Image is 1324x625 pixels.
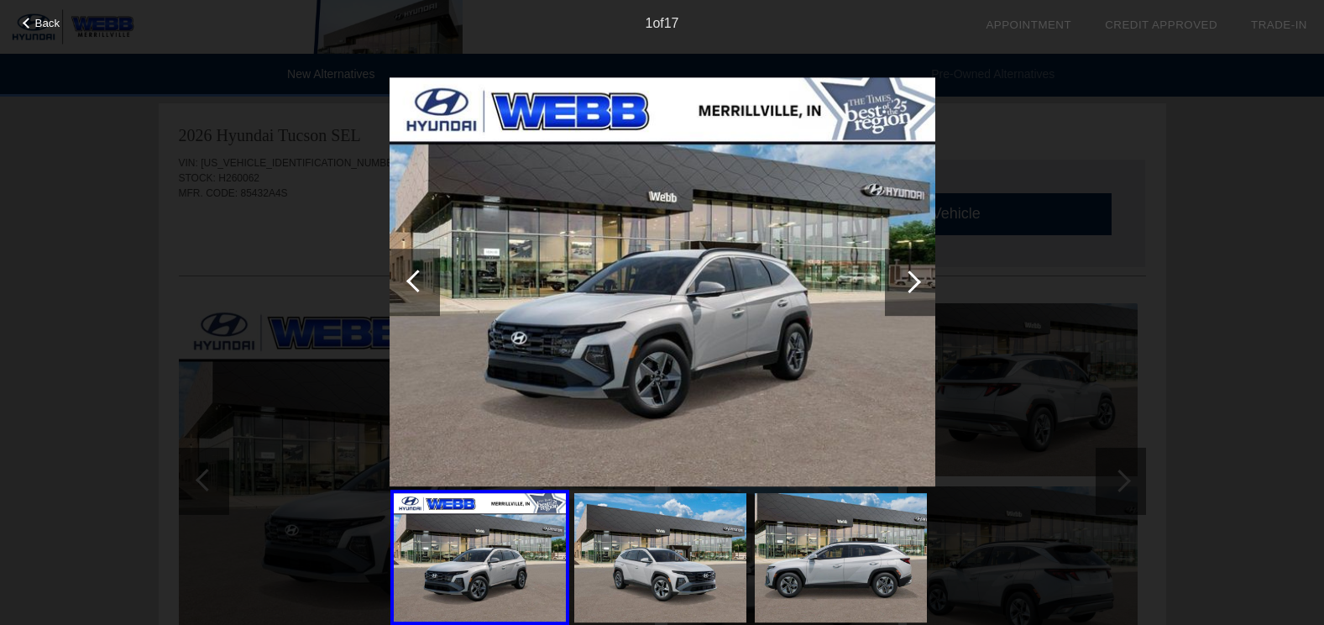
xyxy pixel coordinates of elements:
[755,493,927,622] img: f7a7319f-9dc9-42aa-bfb6-c3da870ff0f7.jpg
[390,77,935,487] img: 875227ac-2b6d-457c-82f8-4c297c474ded.jpg
[986,18,1071,31] a: Appointment
[1105,18,1217,31] a: Credit Approved
[35,17,60,29] span: Back
[574,493,746,622] img: 7d4f21e7-089f-4f47-b635-b48cddfbb801.jpg
[645,16,652,30] span: 1
[1251,18,1307,31] a: Trade-In
[664,16,679,30] span: 17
